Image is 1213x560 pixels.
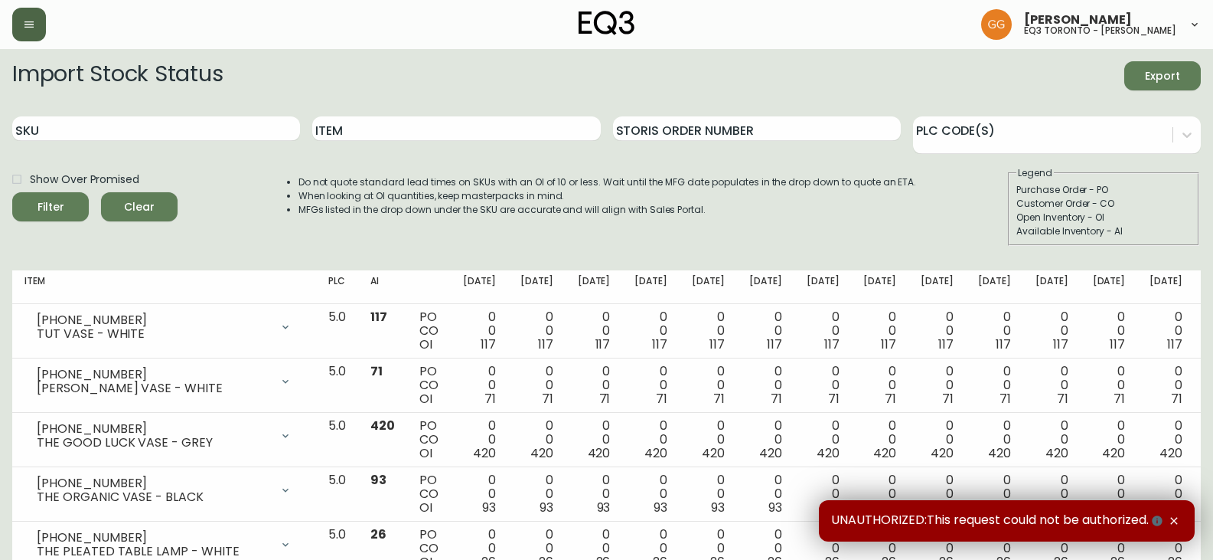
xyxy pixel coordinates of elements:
[30,172,139,188] span: Show Over Promised
[520,419,553,460] div: 0 0
[863,365,896,406] div: 0 0
[656,390,667,408] span: 71
[419,499,432,516] span: OI
[463,310,496,352] div: 0 0
[1093,310,1126,352] div: 0 0
[885,390,896,408] span: 71
[634,365,667,406] div: 0 0
[370,417,395,434] span: 420
[807,365,840,406] div: 0 0
[828,390,840,408] span: 71
[12,61,223,90] h2: Import Stock Status
[419,310,439,352] div: PO CO
[542,390,553,408] span: 71
[1035,310,1068,352] div: 0 0
[1110,336,1125,353] span: 117
[1055,499,1068,516] span: 93
[709,336,725,353] span: 117
[634,310,667,352] div: 0 0
[692,310,725,352] div: 0 0
[37,368,270,382] div: [PHONE_NUMBER]
[316,270,358,304] th: PLC
[831,513,1166,529] span: UNAUTHORIZED:This request could not be authorized.
[759,444,782,462] span: 420
[481,336,496,353] span: 117
[588,444,611,462] span: 420
[863,310,896,352] div: 0 0
[419,473,439,515] div: PO CO
[419,365,439,406] div: PO CO
[24,473,304,507] div: [PHONE_NUMBER]THE ORGANIC VASE - BLACK
[578,419,611,460] div: 0 0
[1035,419,1068,460] div: 0 0
[978,365,1011,406] div: 0 0
[794,270,852,304] th: [DATE]
[482,499,496,516] span: 93
[921,473,954,515] div: 0 0
[37,422,270,436] div: [PHONE_NUMBER]
[463,419,496,460] div: 0 0
[942,390,954,408] span: 71
[908,270,966,304] th: [DATE]
[1024,26,1176,35] h5: eq3 toronto - [PERSON_NAME]
[749,419,782,460] div: 0 0
[978,419,1011,460] div: 0 0
[1149,473,1182,515] div: 0 0
[298,175,917,189] li: Do not quote standard lead times on SKUs with an OI of 10 or less. Wait until the MFG date popula...
[463,365,496,406] div: 0 0
[1149,365,1182,406] div: 0 0
[24,365,304,398] div: [PHONE_NUMBER][PERSON_NAME] VASE - WHITE
[419,390,432,408] span: OI
[1016,224,1191,238] div: Available Inventory - AI
[1081,270,1138,304] th: [DATE]
[863,473,896,515] div: 0 0
[863,419,896,460] div: 0 0
[37,436,270,450] div: THE GOOD LUCK VASE - GREY
[358,270,407,304] th: AI
[37,545,270,558] div: THE PLEATED TABLE LAMP - WHITE
[113,198,165,217] span: Clear
[622,270,680,304] th: [DATE]
[12,192,89,221] button: Filter
[680,270,737,304] th: [DATE]
[24,419,304,453] div: [PHONE_NUMBER]THE GOOD LUCK VASE - GREY
[644,444,667,462] span: 420
[1093,365,1126,406] div: 0 0
[37,476,270,490] div: [PHONE_NUMBER]
[1159,444,1182,462] span: 420
[807,473,840,515] div: 0 0
[1114,390,1125,408] span: 71
[578,310,611,352] div: 0 0
[817,444,840,462] span: 420
[520,310,553,352] div: 0 0
[711,499,725,516] span: 93
[370,526,386,543] span: 26
[1035,473,1068,515] div: 0 0
[1149,310,1182,352] div: 0 0
[37,327,270,341] div: TUT VASE - WHITE
[768,499,782,516] span: 93
[988,444,1011,462] span: 420
[826,499,840,516] span: 93
[101,192,178,221] button: Clear
[881,336,896,353] span: 117
[1124,61,1201,90] button: Export
[807,310,840,352] div: 0 0
[370,362,383,380] span: 71
[851,270,908,304] th: [DATE]
[1053,336,1068,353] span: 117
[316,359,358,413] td: 5.0
[1171,390,1182,408] span: 71
[824,336,840,353] span: 117
[938,336,954,353] span: 117
[595,336,611,353] span: 117
[654,499,667,516] span: 93
[1057,390,1068,408] span: 71
[996,336,1011,353] span: 117
[538,336,553,353] span: 117
[579,11,635,35] img: logo
[599,390,611,408] span: 71
[24,310,304,344] div: [PHONE_NUMBER]TUT VASE - WHITE
[921,419,954,460] div: 0 0
[566,270,623,304] th: [DATE]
